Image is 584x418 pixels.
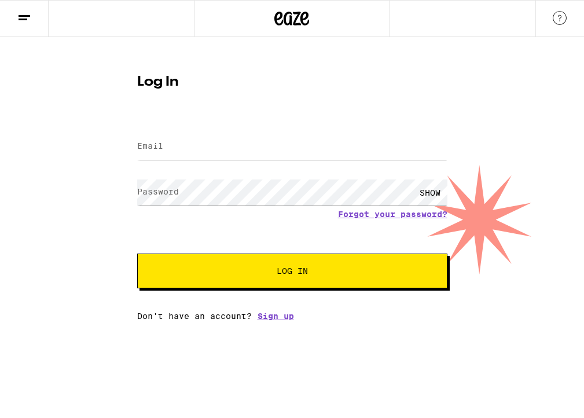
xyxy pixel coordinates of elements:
button: Log In [137,254,447,288]
div: Don't have an account? [137,311,447,321]
div: SHOW [413,179,447,206]
label: Password [137,187,179,196]
a: Sign up [258,311,294,321]
label: Email [137,141,163,151]
input: Email [137,134,447,160]
a: Forgot your password? [338,210,447,219]
span: Log In [277,267,308,275]
h1: Log In [137,75,447,89]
